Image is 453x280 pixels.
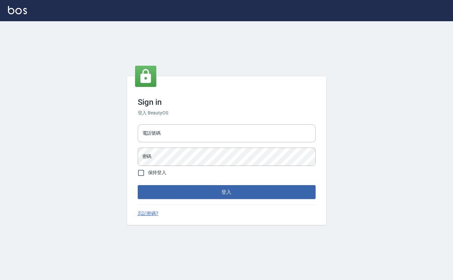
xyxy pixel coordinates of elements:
[138,98,316,107] h3: Sign in
[8,6,27,14] img: Logo
[148,169,167,176] span: 保持登入
[138,210,159,217] a: 忘記密碼?
[138,185,316,199] button: 登入
[138,109,316,116] h6: 登入 BeautyOS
